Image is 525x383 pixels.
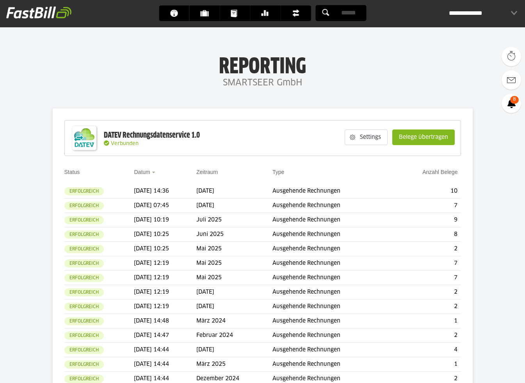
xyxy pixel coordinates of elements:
[134,300,196,314] td: [DATE] 12:19
[231,5,244,21] span: Documents
[196,199,272,213] td: [DATE]
[200,5,213,21] span: Clients
[189,5,219,21] a: Clients
[196,242,272,256] td: Mai 2025
[64,375,104,383] sl-badge: Erfolgreich
[134,199,196,213] td: [DATE] 07:45
[64,274,104,282] sl-badge: Erfolgreich
[393,300,461,314] td: 2
[272,357,393,372] td: Ausgehende Rechnungen
[64,288,104,296] sl-badge: Erfolgreich
[134,343,196,357] td: [DATE] 14:44
[64,231,104,239] sl-badge: Erfolgreich
[272,300,393,314] td: Ausgehende Rechnungen
[393,227,461,242] td: 8
[64,259,104,268] sl-badge: Erfolgreich
[104,130,200,140] div: DATEV Rechnungsdatenservice 1.0
[393,242,461,256] td: 2
[134,227,196,242] td: [DATE] 10:25
[220,5,250,21] a: Documents
[134,256,196,271] td: [DATE] 12:19
[64,360,104,369] sl-badge: Erfolgreich
[196,314,272,328] td: März 2024
[272,227,393,242] td: Ausgehende Rechnungen
[196,271,272,285] td: Mai 2025
[272,242,393,256] td: Ausgehende Rechnungen
[272,271,393,285] td: Ausgehende Rechnungen
[64,317,104,325] sl-badge: Erfolgreich
[272,314,393,328] td: Ausgehende Rechnungen
[272,328,393,343] td: Ausgehende Rechnungen
[152,172,157,173] img: sort_desc.gif
[134,213,196,227] td: [DATE] 10:19
[272,199,393,213] td: Ausgehende Rechnungen
[196,227,272,242] td: Juni 2025
[393,328,461,343] td: 2
[281,5,311,21] a: Finances
[502,94,521,113] a: 8
[393,343,461,357] td: 4
[64,346,104,354] sl-badge: Erfolgreich
[78,55,447,75] h1: Reporting
[159,5,189,21] a: Dashboard
[272,256,393,271] td: Ausgehende Rechnungen
[134,169,150,175] a: Datum
[393,285,461,300] td: 2
[272,213,393,227] td: Ausgehende Rechnungen
[272,184,393,199] td: Ausgehende Rechnungen
[196,357,272,372] td: März 2025
[134,357,196,372] td: [DATE] 14:44
[393,314,461,328] td: 1
[64,303,104,311] sl-badge: Erfolgreich
[393,184,461,199] td: 10
[134,314,196,328] td: [DATE] 14:48
[393,256,461,271] td: 7
[134,242,196,256] td: [DATE] 10:25
[422,169,457,175] a: Anzahl Belege
[64,187,104,195] sl-badge: Erfolgreich
[134,328,196,343] td: [DATE] 14:47
[393,357,461,372] td: 1
[64,202,104,210] sl-badge: Erfolgreich
[393,271,461,285] td: 7
[196,285,272,300] td: [DATE]
[64,245,104,253] sl-badge: Erfolgreich
[170,5,183,21] span: Dashboard
[250,5,280,21] a: Banking
[134,285,196,300] td: [DATE] 12:19
[6,6,71,19] img: fastbill_logo_white.png
[64,216,104,224] sl-badge: Erfolgreich
[64,332,104,340] sl-badge: Erfolgreich
[392,129,455,145] sl-button: Belege übertragen
[261,5,274,21] span: Banking
[196,184,272,199] td: [DATE]
[196,328,272,343] td: Februar 2024
[292,5,304,21] span: Finances
[134,271,196,285] td: [DATE] 12:19
[510,96,519,104] span: 8
[393,199,461,213] td: 7
[272,169,284,175] a: Type
[393,213,461,227] td: 9
[111,141,139,146] span: Verbunden
[272,285,393,300] td: Ausgehende Rechnungen
[196,343,272,357] td: [DATE]
[196,169,218,175] a: Zeitraum
[64,169,80,175] a: Status
[345,129,388,145] sl-button: Settings
[196,300,272,314] td: [DATE]
[69,122,100,154] img: DATEV-Datenservice Logo
[134,184,196,199] td: [DATE] 14:36
[196,213,272,227] td: Juli 2025
[196,256,272,271] td: Mai 2025
[272,343,393,357] td: Ausgehende Rechnungen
